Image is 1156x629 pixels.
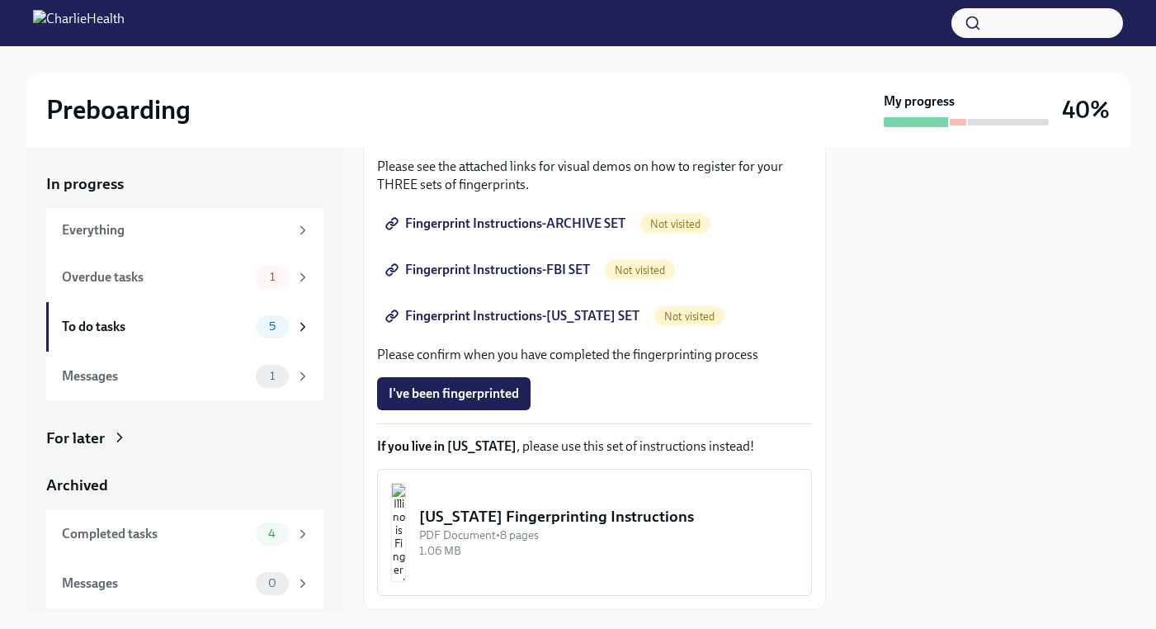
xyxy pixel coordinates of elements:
h2: Preboarding [46,93,191,126]
div: Overdue tasks [62,268,249,286]
a: Completed tasks4 [46,509,323,559]
span: I've been fingerprinted [389,385,519,402]
strong: My progress [884,92,955,111]
a: For later [46,428,323,449]
a: Fingerprint Instructions-ARCHIVE SET [377,207,637,240]
p: Please see the attached links for visual demos on how to register for your THREE sets of fingerpr... [377,158,812,194]
a: Messages0 [46,559,323,608]
div: PDF Document • 8 pages [419,527,798,543]
a: Messages1 [46,352,323,401]
div: Completed tasks [62,525,249,543]
div: Messages [62,575,249,593]
span: 1 [260,271,285,283]
a: Everything [46,208,323,253]
img: CharlieHealth [33,10,125,36]
a: Archived [46,475,323,496]
a: To do tasks5 [46,302,323,352]
span: 0 [258,577,286,589]
button: I've been fingerprinted [377,377,531,410]
a: Overdue tasks1 [46,253,323,302]
span: Not visited [654,310,724,323]
h3: 40% [1062,95,1110,125]
span: Fingerprint Instructions-FBI SET [389,262,590,278]
span: Fingerprint Instructions-[US_STATE] SET [389,308,639,324]
div: Messages [62,367,249,385]
span: Not visited [605,264,675,277]
span: Fingerprint Instructions-ARCHIVE SET [389,215,625,232]
a: Fingerprint Instructions-[US_STATE] SET [377,300,651,333]
p: Please confirm when you have completed the fingerprinting process [377,346,812,364]
span: 4 [258,527,285,540]
button: [US_STATE] Fingerprinting InstructionsPDF Document•8 pages1.06 MB [377,469,812,596]
span: 5 [259,320,285,333]
a: Fingerprint Instructions-FBI SET [377,253,602,286]
a: In progress [46,173,323,195]
div: [US_STATE] Fingerprinting Instructions [419,506,798,527]
img: Illinois Fingerprinting Instructions [391,483,406,582]
span: Not visited [640,218,710,230]
div: Everything [62,221,289,239]
p: , please use this set of instructions instead! [377,437,812,456]
div: To do tasks [62,318,249,336]
strong: If you live in [US_STATE] [377,438,517,454]
span: 1 [260,370,285,382]
div: For later [46,428,105,449]
div: 1.06 MB [419,543,798,559]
